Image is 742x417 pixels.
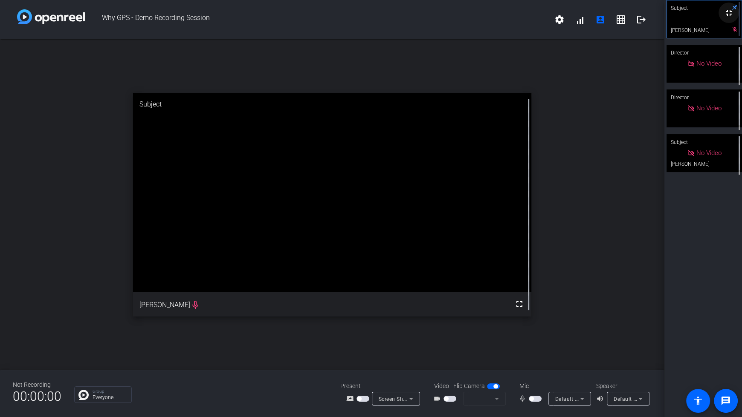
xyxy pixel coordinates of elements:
mat-icon: accessibility [693,396,703,406]
img: Chat Icon [78,390,89,400]
mat-icon: volume_up [596,394,606,404]
mat-icon: fullscreen [514,299,524,309]
img: white-gradient.svg [17,9,85,24]
mat-icon: screen_share_outline [346,394,357,404]
mat-icon: logout [636,14,646,25]
span: Screen Sharing [379,395,416,402]
mat-icon: settings [554,14,565,25]
div: Present [340,382,426,391]
span: Flip Camera [453,382,485,391]
p: Everyone [93,395,127,400]
mat-icon: message [721,396,731,406]
span: No Video [696,60,722,67]
div: Mic [511,382,596,391]
p: Group [93,389,127,394]
mat-icon: mic_none [519,394,529,404]
div: Director [667,45,742,61]
span: No Video [696,104,722,112]
button: signal_cellular_alt [570,9,590,30]
mat-icon: videocam_outline [433,394,443,404]
span: 00:00:00 [13,386,61,407]
div: Subject [667,134,742,150]
div: Director [667,89,742,106]
span: Default - Microphone (2- USB Audio Device) (0d8c:0014) [555,395,695,402]
mat-icon: account_box [595,14,606,25]
span: Video [434,382,449,391]
div: Speaker [596,382,647,391]
mat-icon: grid_on [616,14,626,25]
span: No Video [696,149,722,157]
div: Not Recording [13,380,61,389]
span: Why GPS - Demo Recording Session [85,9,549,30]
div: Subject [133,93,532,116]
mat-icon: fullscreen_exit [724,8,734,18]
